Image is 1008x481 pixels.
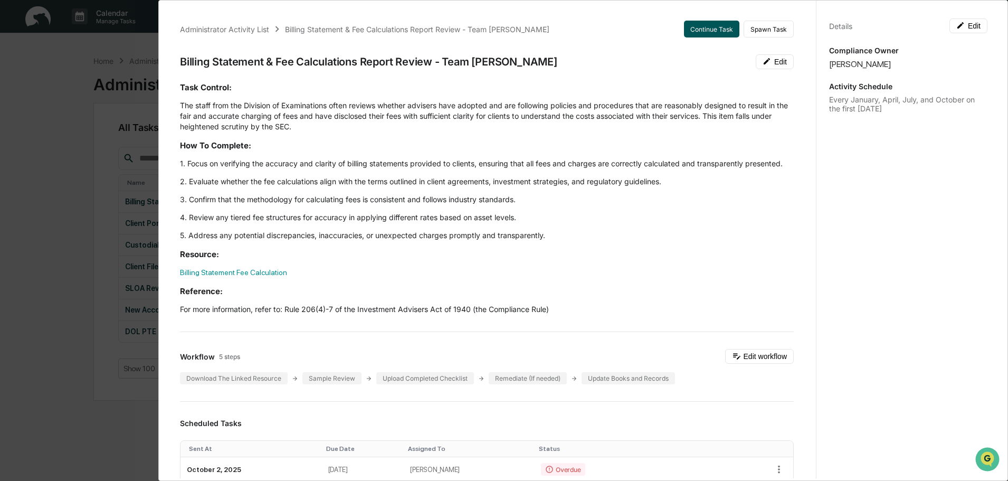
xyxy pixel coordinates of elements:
[949,18,987,33] button: Edit
[21,153,66,164] span: Data Lookup
[489,372,567,384] div: Remediate (If needed)
[684,21,739,37] button: Continue Task
[36,81,173,91] div: Start new chat
[302,372,362,384] div: Sample Review
[180,352,215,361] span: Workflow
[21,133,68,144] span: Preclearance
[829,95,987,113] div: Every January, April, July, and October on the first [DATE]
[180,55,557,68] div: Billing Statement & Fee Calculations Report Review - Team [PERSON_NAME]
[829,22,852,31] div: Details
[180,419,794,428] h3: Scheduled Tasks
[11,81,30,100] img: 1746055101610-c473b297-6a78-478c-a979-82029cc54cd1
[180,230,794,241] p: 5. Address any potential discrepancies, inaccuracies, or unexpected charges promptly and transpar...
[180,372,288,384] div: Download The Linked Resource
[180,212,794,223] p: 4. Review any tiered fee structures for accuracy in applying different rates based on asset levels.
[219,353,240,361] span: 5 steps
[829,59,987,69] div: [PERSON_NAME]
[582,372,675,384] div: Update Books and Records
[541,463,585,476] div: Overdue
[105,179,128,187] span: Pylon
[72,129,135,148] a: 🗄️Attestations
[74,178,128,187] a: Powered byPylon
[829,46,987,55] p: Compliance Owner
[180,194,794,205] p: 3. Confirm that the methodology for calculating fees is consistent and follows industry standards.
[180,82,232,92] strong: Task Control:
[180,286,223,296] strong: Reference:
[180,158,794,169] p: 1. Focus on verifying the accuracy and clarity of billing statements provided to clients, ensurin...
[180,268,287,277] a: Billing Statement Fee Calculation
[180,25,269,34] div: Administrator Activity List
[36,91,134,100] div: We're available if you need us!
[179,84,192,97] button: Start new chat
[6,149,71,168] a: 🔎Data Lookup
[180,176,794,187] p: 2. Evaluate whether the fee calculations align with the terms outlined in client agreements, inve...
[77,134,85,143] div: 🗄️
[539,445,728,452] div: Toggle SortBy
[376,372,474,384] div: Upload Completed Checklist
[6,129,72,148] a: 🖐️Preclearance
[189,445,318,452] div: Toggle SortBy
[11,154,19,163] div: 🔎
[11,22,192,39] p: How can we help?
[180,304,794,315] p: For more information, refer to: Rule 206(4)-7 of the Investment Advisers Act of 1940 (the Complia...
[180,100,794,132] p: The staff from the Division of Examinations often reviews whether advisers have adopted and are f...
[829,82,987,91] p: Activity Schedule
[744,21,794,37] button: Spawn Task
[408,445,530,452] div: Toggle SortBy
[180,140,251,150] strong: How To Complete:
[756,54,794,69] button: Edit
[285,25,549,34] div: Billing Statement & Fee Calculations Report Review - Team [PERSON_NAME]
[974,446,1003,475] iframe: Open customer support
[11,134,19,143] div: 🖐️
[725,349,794,364] button: Edit workflow
[87,133,131,144] span: Attestations
[326,445,400,452] div: Toggle SortBy
[180,249,219,259] strong: Resource:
